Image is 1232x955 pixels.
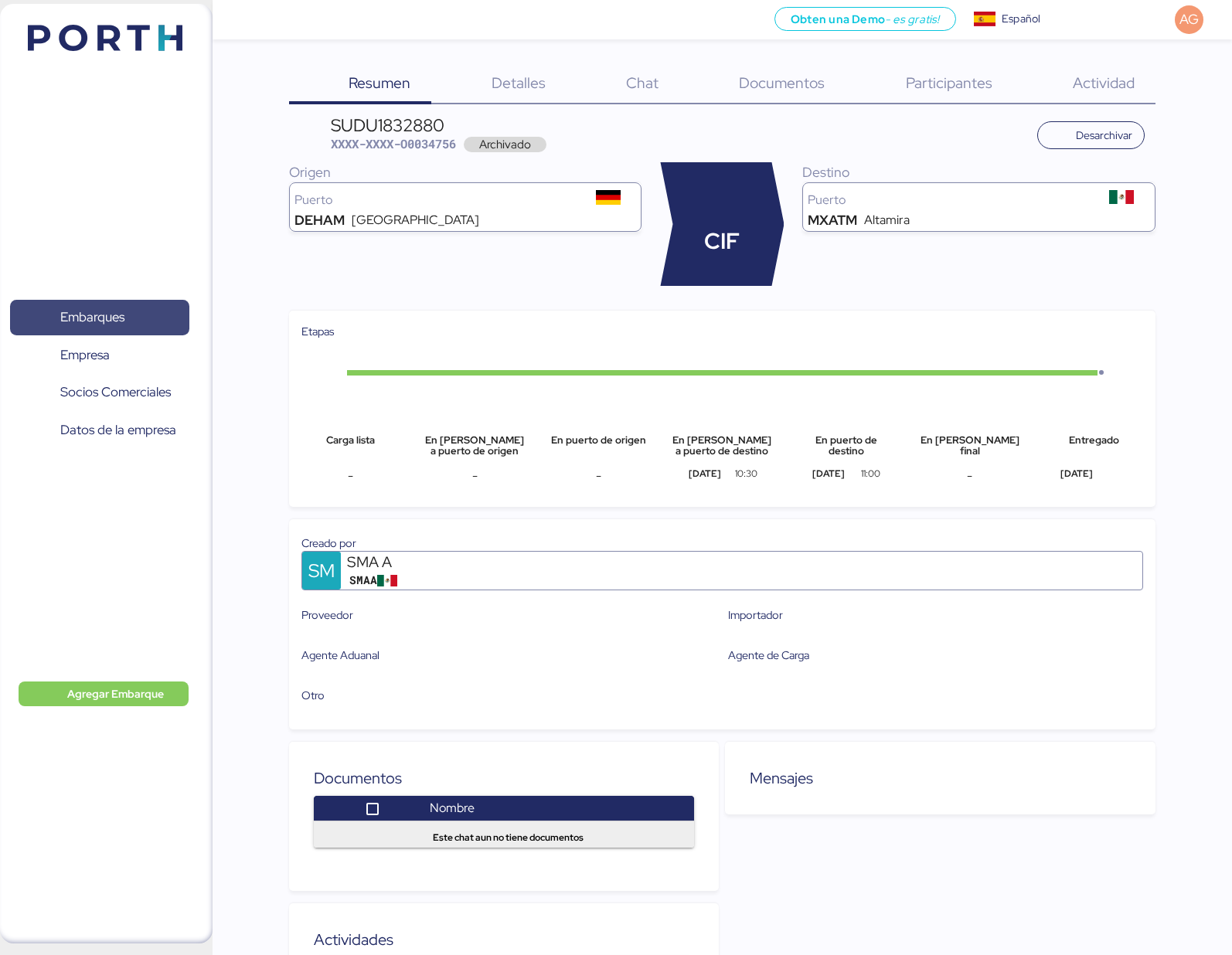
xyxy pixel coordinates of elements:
[864,214,910,226] div: Altamira
[672,467,737,481] div: [DATE]
[60,306,124,328] span: Embarques
[347,552,533,573] div: SMA A
[808,214,857,226] div: MXATM
[349,73,410,93] span: Resumen
[60,381,171,403] span: Socios Comerciales
[433,831,584,845] span: Este chat aun no tiene documentos
[308,557,335,585] span: SM
[10,300,189,335] a: Embarques
[314,766,695,790] div: Documentos
[301,323,1143,340] div: Etapas
[19,681,189,706] button: Agregar Embarque
[750,766,1131,790] div: Mensajes
[10,375,189,410] a: Socios Comerciales
[301,467,400,485] div: -
[1037,121,1145,149] button: Desarchivar
[1076,126,1132,144] span: Desarchivar
[294,214,345,226] div: DEHAM
[67,685,164,703] span: Agregar Embarque
[222,7,248,33] button: Menu
[704,225,740,258] span: CIF
[301,435,400,457] div: Carga lista
[802,162,1155,182] div: Destino
[294,194,580,206] div: Puerto
[845,467,895,481] div: 11:00
[425,435,524,457] div: En [PERSON_NAME] a puerto de origen
[626,73,659,93] span: Chat
[314,928,695,951] div: Actividades
[1002,11,1040,27] div: Español
[1044,467,1108,481] div: [DATE]
[430,800,475,816] span: Nombre
[808,194,1093,206] div: Puerto
[464,137,546,152] span: Archivado
[331,136,456,151] span: XXXX-XXXX-O0034756
[921,467,1019,485] div: -
[921,435,1019,457] div: En [PERSON_NAME] final
[60,419,176,441] span: Datos de la empresa
[60,344,110,366] span: Empresa
[797,467,861,481] div: [DATE]
[331,117,546,134] div: SUDU1832880
[10,338,189,373] a: Empresa
[721,467,771,481] div: 10:30
[797,435,896,457] div: En puerto de destino
[549,435,648,457] div: En puerto de origen
[352,214,479,226] div: [GEOGRAPHIC_DATA]
[1179,9,1199,29] span: AG
[289,162,642,182] div: Origen
[301,535,1143,552] div: Creado por
[492,73,546,93] span: Detalles
[1044,435,1143,457] div: Entregado
[739,73,825,93] span: Documentos
[549,467,648,485] div: -
[1073,73,1135,93] span: Actividad
[10,413,189,448] a: Datos de la empresa
[672,435,771,457] div: En [PERSON_NAME] a puerto de destino
[906,73,992,93] span: Participantes
[425,467,524,485] div: -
